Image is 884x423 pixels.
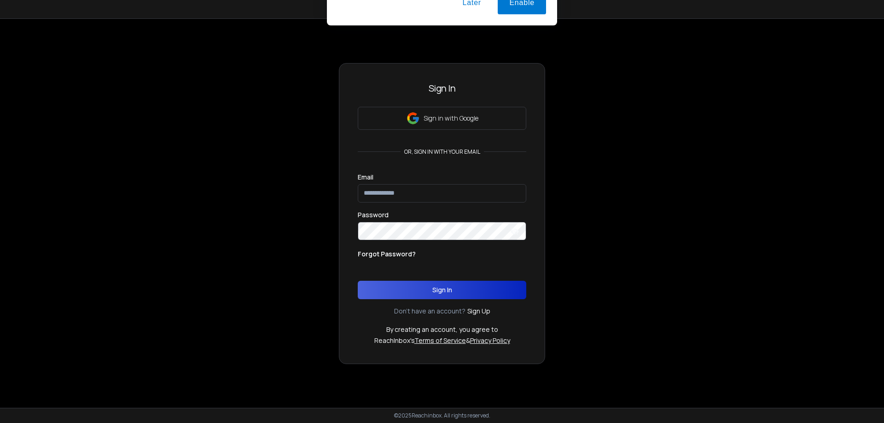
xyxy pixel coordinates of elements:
[358,212,389,218] label: Password
[451,48,492,71] button: Later
[394,307,465,316] p: Don't have an account?
[338,11,375,48] img: notification icon
[375,11,546,32] div: Enable notifications to stay on top of your campaigns with real-time updates on replies.
[401,148,484,156] p: or, sign in with your email
[374,336,510,345] p: ReachInbox's &
[358,107,526,130] button: Sign in with Google
[424,114,478,123] p: Sign in with Google
[394,412,490,419] p: © 2025 Reachinbox. All rights reserved.
[498,48,546,71] button: Enable
[470,336,510,345] a: Privacy Policy
[358,249,416,259] p: Forgot Password?
[358,82,526,95] h3: Sign In
[467,307,490,316] a: Sign Up
[414,336,466,345] a: Terms of Service
[386,325,498,334] p: By creating an account, you agree to
[358,174,373,180] label: Email
[358,281,526,299] button: Sign In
